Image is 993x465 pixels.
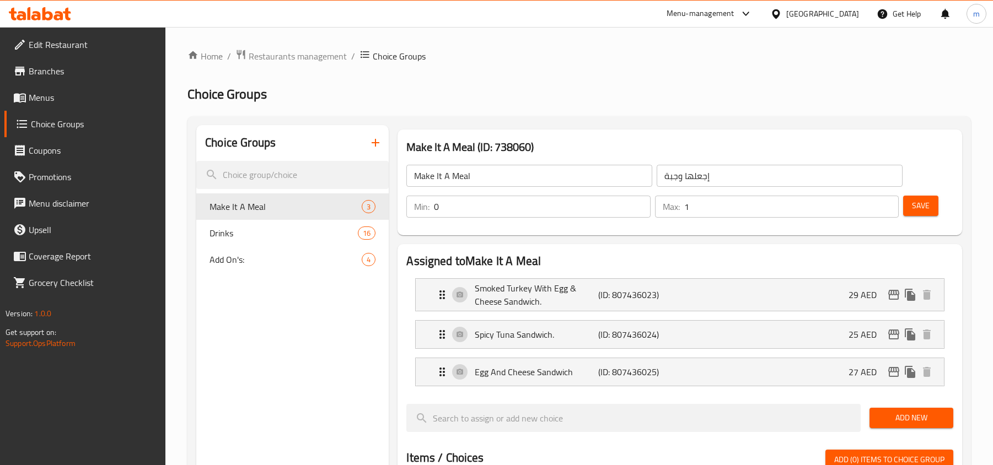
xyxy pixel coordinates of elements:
button: delete [919,286,935,303]
a: Choice Groups [4,111,166,137]
span: Make It A Meal [210,200,362,213]
p: (ID: 807436023) [598,288,680,301]
a: Promotions [4,164,166,190]
button: duplicate [902,326,919,343]
li: Expand [406,316,953,353]
span: Menus [29,91,157,104]
span: Coverage Report [29,250,157,263]
a: Coverage Report [4,243,166,269]
button: duplicate [902,364,919,380]
div: Menu-management [667,7,734,20]
span: m [973,8,980,20]
button: edit [885,326,902,343]
span: Add On's: [210,253,362,266]
span: Drinks [210,226,358,240]
a: Support.OpsPlatform [6,336,76,350]
span: Menu disclaimer [29,197,157,210]
a: Menus [4,84,166,111]
a: Restaurants management [235,49,347,63]
span: 3 [362,202,375,212]
a: Edit Restaurant [4,31,166,58]
button: edit [885,364,902,380]
button: Add New [869,408,953,428]
li: Expand [406,353,953,391]
span: Add New [878,411,944,425]
span: Upsell [29,223,157,236]
li: / [351,50,355,63]
li: / [227,50,231,63]
div: Choices [362,253,375,266]
div: Make It A Meal3 [196,193,389,220]
button: duplicate [902,286,919,303]
a: Grocery Checklist [4,269,166,296]
div: Choices [358,226,375,240]
a: Upsell [4,217,166,243]
div: [GEOGRAPHIC_DATA] [786,8,859,20]
button: delete [919,364,935,380]
button: delete [919,326,935,343]
span: Branches [29,64,157,78]
a: Branches [4,58,166,84]
p: 29 AED [849,288,885,301]
div: Drinks16 [196,220,389,246]
span: Get support on: [6,325,56,339]
nav: breadcrumb [187,49,971,63]
p: (ID: 807436025) [598,365,680,379]
p: 25 AED [849,328,885,341]
span: 16 [358,228,375,239]
p: Spicy Tuna Sandwich. [475,328,598,341]
a: Menu disclaimer [4,190,166,217]
p: Max: [663,200,680,213]
div: Choices [362,200,375,213]
span: Promotions [29,170,157,183]
button: Save [903,196,938,216]
button: edit [885,286,902,303]
p: Egg And Cheese Sandwich [475,365,598,379]
input: search [196,161,389,189]
span: 1.0.0 [34,306,51,321]
span: Coupons [29,144,157,157]
div: Expand [416,279,944,311]
p: (ID: 807436024) [598,328,680,341]
span: Choice Groups [373,50,426,63]
h3: Make It A Meal (ID: 738060) [406,138,953,156]
span: Restaurants management [249,50,347,63]
div: Expand [416,358,944,386]
span: 4 [362,255,375,265]
span: Choice Groups [187,82,267,106]
span: Grocery Checklist [29,276,157,289]
p: 27 AED [849,365,885,379]
p: Min: [414,200,430,213]
a: Coupons [4,137,166,164]
h2: Assigned to Make It A Meal [406,253,953,269]
span: Version: [6,306,33,321]
span: Edit Restaurant [29,38,157,51]
div: Add On's:4 [196,246,389,273]
span: Save [912,199,930,213]
div: Expand [416,321,944,348]
a: Home [187,50,223,63]
span: Choice Groups [31,117,157,131]
p: Smoked Turkey With Egg & Cheese Sandwich. [475,282,598,308]
input: search [406,404,861,432]
li: Expand [406,274,953,316]
h2: Choice Groups [205,134,276,151]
